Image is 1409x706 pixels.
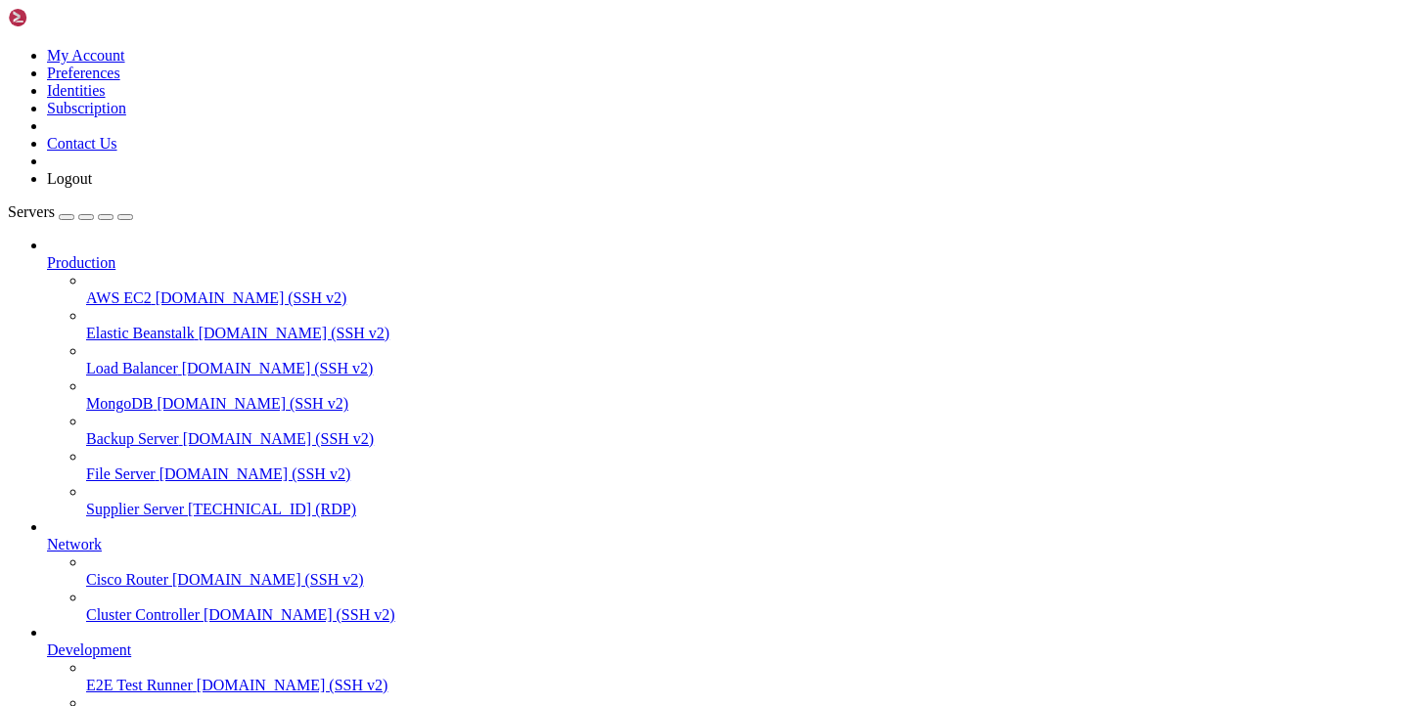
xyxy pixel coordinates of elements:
[86,289,1401,307] a: AWS EC2 [DOMAIN_NAME] (SSH v2)
[47,518,1401,624] li: Network
[47,254,1401,272] a: Production
[8,8,120,27] img: Shellngn
[86,395,153,412] span: MongoDB
[86,553,1401,589] li: Cisco Router [DOMAIN_NAME] (SSH v2)
[86,571,168,588] span: Cisco Router
[47,135,117,152] a: Contact Us
[47,82,106,99] a: Identities
[86,483,1401,518] li: Supplier Server [TECHNICAL_ID] (RDP)
[86,571,1401,589] a: Cisco Router [DOMAIN_NAME] (SSH v2)
[86,307,1401,342] li: Elastic Beanstalk [DOMAIN_NAME] (SSH v2)
[86,677,1401,694] a: E2E Test Runner [DOMAIN_NAME] (SSH v2)
[86,589,1401,624] li: Cluster Controller [DOMAIN_NAME] (SSH v2)
[47,536,102,552] span: Network
[86,677,193,693] span: E2E Test Runner
[86,325,195,341] span: Elastic Beanstalk
[182,360,374,376] span: [DOMAIN_NAME] (SSH v2)
[159,465,351,482] span: [DOMAIN_NAME] (SSH v2)
[86,272,1401,307] li: AWS EC2 [DOMAIN_NAME] (SSH v2)
[199,325,390,341] span: [DOMAIN_NAME] (SSH v2)
[86,377,1401,413] li: MongoDB [DOMAIN_NAME] (SSH v2)
[47,65,120,81] a: Preferences
[86,606,200,623] span: Cluster Controller
[188,501,356,517] span: [TECHNICAL_ID] (RDP)
[8,203,133,220] a: Servers
[47,170,92,187] a: Logout
[86,360,1401,377] a: Load Balancer [DOMAIN_NAME] (SSH v2)
[197,677,388,693] span: [DOMAIN_NAME] (SSH v2)
[86,413,1401,448] li: Backup Server [DOMAIN_NAME] (SSH v2)
[86,501,1401,518] a: Supplier Server [TECHNICAL_ID] (RDP)
[172,571,364,588] span: [DOMAIN_NAME] (SSH v2)
[86,430,1401,448] a: Backup Server [DOMAIN_NAME] (SSH v2)
[47,536,1401,553] a: Network
[86,448,1401,483] li: File Server [DOMAIN_NAME] (SSH v2)
[86,659,1401,694] li: E2E Test Runner [DOMAIN_NAME] (SSH v2)
[86,395,1401,413] a: MongoDB [DOMAIN_NAME] (SSH v2)
[204,606,395,623] span: [DOMAIN_NAME] (SSH v2)
[156,289,347,306] span: [DOMAIN_NAME] (SSH v2)
[8,203,55,220] span: Servers
[86,289,152,306] span: AWS EC2
[47,254,115,271] span: Production
[47,100,126,116] a: Subscription
[86,465,1401,483] a: File Server [DOMAIN_NAME] (SSH v2)
[157,395,348,412] span: [DOMAIN_NAME] (SSH v2)
[47,641,131,658] span: Development
[47,47,125,64] a: My Account
[86,606,1401,624] a: Cluster Controller [DOMAIN_NAME] (SSH v2)
[86,430,179,447] span: Backup Server
[86,465,156,482] span: File Server
[47,237,1401,518] li: Production
[47,641,1401,659] a: Development
[86,501,184,517] span: Supplier Server
[86,325,1401,342] a: Elastic Beanstalk [DOMAIN_NAME] (SSH v2)
[86,360,178,376] span: Load Balancer
[86,342,1401,377] li: Load Balancer [DOMAIN_NAME] (SSH v2)
[183,430,375,447] span: [DOMAIN_NAME] (SSH v2)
